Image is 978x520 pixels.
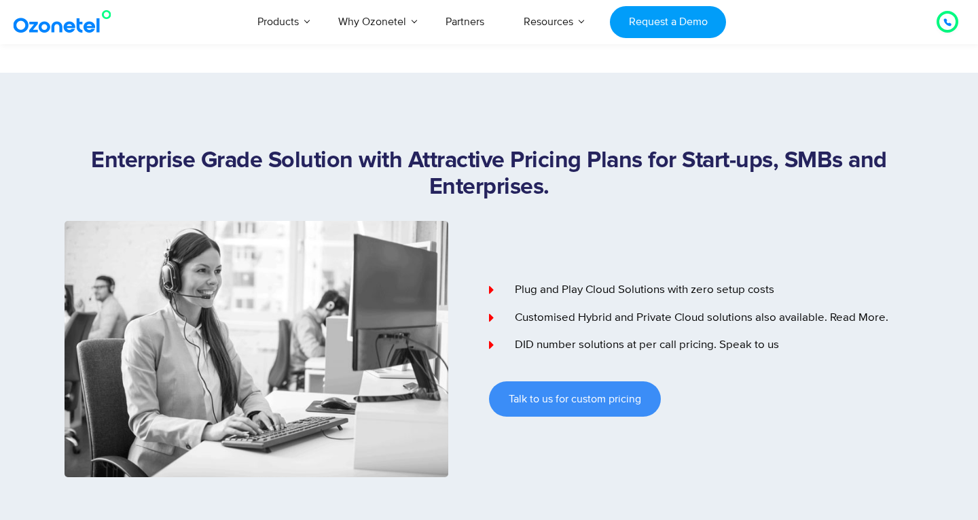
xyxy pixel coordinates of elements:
span: DID number solutions at per call pricing. Speak to us [511,336,779,354]
a: Plug and Play Cloud Solutions with zero setup costs [489,281,913,299]
a: Talk to us for custom pricing [489,381,661,417]
span: Customised Hybrid and Private Cloud solutions also available. Read More. [511,309,888,327]
span: Plug and Play Cloud Solutions with zero setup costs [511,281,774,299]
a: Customised Hybrid and Private Cloud solutions also available. Read More. [489,309,913,327]
h1: Enterprise Grade Solution with Attractive Pricing Plans for Start-ups, SMBs and Enterprises. [65,148,913,201]
a: Request a Demo [610,6,726,38]
span: Talk to us for custom pricing [509,394,641,404]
